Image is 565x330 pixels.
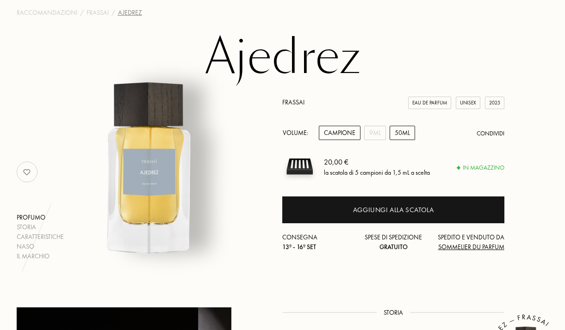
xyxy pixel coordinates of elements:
div: Naso [17,242,64,251]
div: Aggiungi alla scatola [353,205,434,215]
span: Sommelier du Parfum [438,243,504,251]
div: / [112,8,115,18]
div: Profumo [17,213,64,222]
img: Ajedrez Frassai [56,73,243,261]
div: Storia [17,222,64,232]
div: Condividi [477,129,504,138]
div: 20,00 € [324,156,430,167]
div: Unisex [456,97,480,109]
div: Ajedrez [118,8,142,18]
div: Eau de Parfum [408,97,451,109]
div: 50mL [390,126,415,140]
div: / [80,8,84,18]
div: la scatola di 5 campioni da 1,5 mL a scelta [324,167,430,177]
div: 2025 [485,97,504,109]
div: Spedito e venduto da [430,232,504,252]
div: Consegna [282,232,356,252]
div: Campione [319,126,360,140]
img: sample box [282,149,317,184]
div: Volume: [282,126,313,140]
div: Caratteristiche [17,232,64,242]
a: Frassai [87,8,109,18]
a: Frassai [282,98,304,106]
span: Gratuito [379,243,408,251]
h1: Ajedrez [51,32,514,83]
div: Spese di spedizione [356,232,430,252]
div: In magazzino [457,163,504,172]
div: 9mL [364,126,386,140]
span: 13º - 16º set [282,243,316,251]
a: Raccomandazioni [17,8,77,18]
img: no_like_p.png [18,163,36,181]
div: Il marchio [17,251,64,261]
